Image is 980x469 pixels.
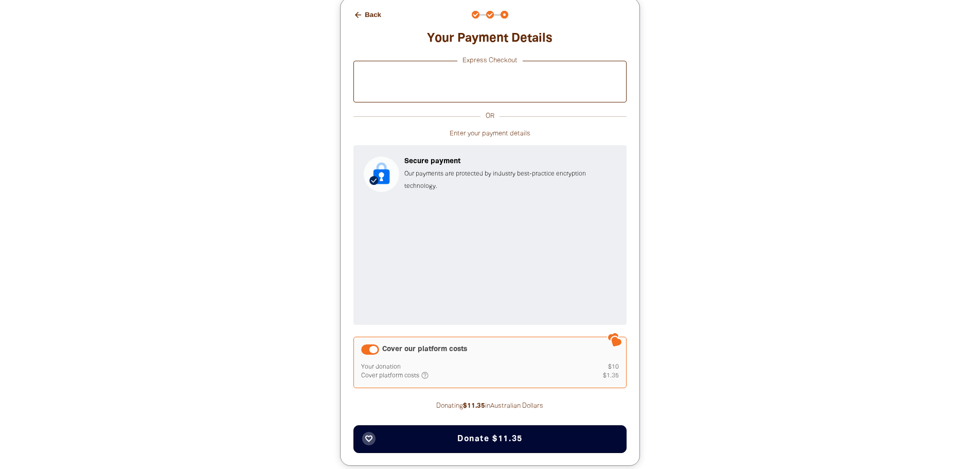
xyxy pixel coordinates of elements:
b: $11.35 [463,403,485,409]
iframe: PayPal-paypal [359,67,621,95]
button: Back [349,6,385,24]
td: $10 [571,363,619,371]
button: Navigate to step 3 of 3 to enter your payment details [501,11,508,19]
p: Secure payment [404,155,616,168]
i: arrow_back [353,10,363,20]
button: Navigate to step 1 of 3 to enter your donation amount [472,11,479,19]
p: Enter your payment details [353,128,627,140]
button: favorite_borderDonate $11.35 [353,425,627,453]
button: Navigate to step 2 of 3 to enter your details [486,11,494,19]
h3: Your Payment Details [353,31,627,46]
i: help_outlined [421,371,437,379]
iframe: Secure payment input frame [362,201,618,317]
legend: Express Checkout [457,55,523,67]
p: Donating in Australian Dollars [353,400,627,412]
td: $1.35 [571,371,619,380]
button: Cover our platform costs [361,344,379,355]
p: OR [480,110,500,123]
td: Cover platform costs [361,371,571,380]
td: Your donation [361,363,571,371]
i: favorite_border [365,435,373,443]
p: Our payments are protected by industry best-practice encryption technology. [404,168,616,193]
span: Donate $11.35 [457,435,523,443]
